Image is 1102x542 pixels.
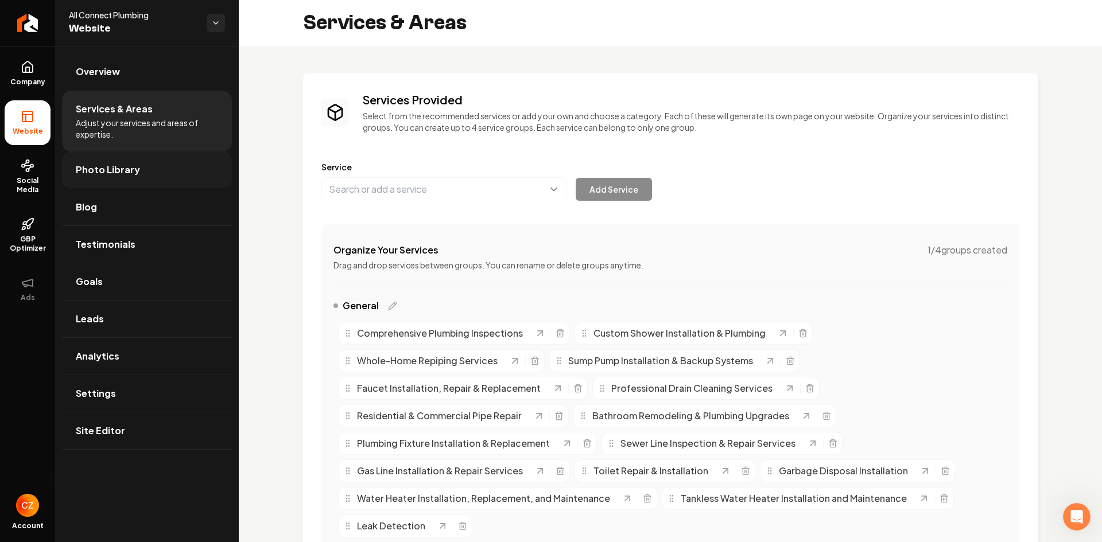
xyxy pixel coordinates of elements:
span: Account [12,521,44,531]
span: All Connect Plumbing [69,9,197,21]
span: Site Editor [76,424,125,438]
div: Whole-Home Repiping Services [343,354,509,368]
span: Professional Drain Cleaning Services [611,381,773,395]
a: Social Media [5,150,51,204]
span: Overview [76,65,120,79]
span: Comprehensive Plumbing Inspections [357,326,523,340]
a: Goals [62,263,232,300]
span: Faucet Installation, Repair & Replacement [357,381,541,395]
div: Toilet Repair & Installation [580,464,720,478]
span: Social Media [5,176,51,194]
span: Blog [76,200,97,214]
span: Leak Detection [357,519,425,533]
span: Custom Shower Installation & Plumbing [593,326,766,340]
span: Whole-Home Repiping Services [357,354,498,368]
label: Service [321,161,1019,173]
div: Comprehensive Plumbing Inspections [343,326,534,340]
span: General [343,299,379,313]
img: Rebolt Logo [17,14,38,32]
span: Tankless Water Heater Installation and Maintenance [681,492,907,505]
div: Bathroom Remodeling & Plumbing Upgrades [579,409,801,423]
div: Tankless Water Heater Installation and Maintenance [667,492,918,505]
a: GBP Optimizer [5,208,51,262]
div: Faucet Installation, Repair & Replacement [343,381,552,395]
span: Company [6,77,50,87]
span: Leads [76,312,104,326]
button: Ads [5,267,51,311]
span: Gas Line Installation & Repair Services [357,464,523,478]
span: Photo Library [76,163,140,177]
span: Residential & Commercial Pipe Repair [357,409,522,423]
span: Analytics [76,349,119,363]
span: Water Heater Installation, Replacement, and Maintenance [357,492,610,505]
span: GBP Optimizer [5,235,51,253]
div: Gas Line Installation & Repair Services [343,464,534,478]
div: Sump Pump Installation & Backup Systems [554,354,765,368]
a: Site Editor [62,412,232,449]
h4: Organize Your Services [333,243,439,257]
a: Photo Library [62,151,232,188]
a: Settings [62,375,232,412]
span: Toilet Repair & Installation [593,464,708,478]
div: Residential & Commercial Pipe Repair [343,409,533,423]
p: Drag and drop services between groups. You can rename or delete groups anytime. [333,259,1007,271]
iframe: Intercom live chat [1063,503,1091,531]
span: Bathroom Remodeling & Plumbing Upgrades [592,409,789,423]
div: Custom Shower Installation & Plumbing [580,326,777,340]
a: Overview [62,53,232,90]
span: Ads [16,293,40,302]
span: Plumbing Fixture Installation & Replacement [357,436,550,450]
span: Website [69,21,197,37]
a: Analytics [62,338,232,375]
span: Goals [76,275,103,288]
div: Professional Drain Cleaning Services [597,381,784,395]
h2: Services & Areas [303,11,467,34]
a: Company [5,51,51,96]
div: Leak Detection [343,519,437,533]
img: Casey Zimmerman [16,494,39,517]
a: Testimonials [62,226,232,263]
span: Garbage Disposal Installation [779,464,908,478]
div: Garbage Disposal Installation [765,464,919,478]
span: Testimonials [76,237,135,251]
span: Sewer Line Inspection & Repair Services [620,436,796,450]
div: Water Heater Installation, Replacement, and Maintenance [343,492,622,505]
span: 1 / 4 groups created [928,243,1007,257]
h3: Services Provided [363,92,1019,108]
a: Blog [62,189,232,225]
button: Open user button [16,494,39,517]
p: Select from the recommended services or add your own and choose a category. Each of these will ge... [363,110,1019,133]
span: Settings [76,387,116,400]
span: Website [8,127,48,136]
a: Leads [62,301,232,337]
div: Sewer Line Inspection & Repair Services [607,436,807,450]
span: Adjust your services and areas of expertise. [76,117,218,140]
span: Services & Areas [76,102,153,116]
div: Plumbing Fixture Installation & Replacement [343,436,561,450]
span: Sump Pump Installation & Backup Systems [568,354,753,368]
